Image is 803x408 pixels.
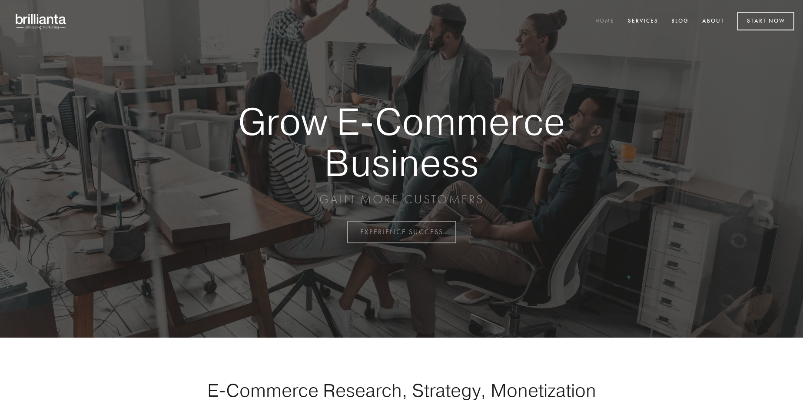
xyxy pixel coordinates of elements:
a: Start Now [737,12,794,30]
a: EXPERIENCE SUCCESS [347,221,456,243]
strong: Grow E-Commerce Business [208,101,595,183]
img: brillianta - research, strategy, marketing [9,9,74,34]
p: GAIN MORE CUSTOMERS [208,192,595,207]
a: Services [622,14,664,29]
a: About [697,14,730,29]
h1: E-Commerce Research, Strategy, Monetization [180,379,623,401]
a: Home [590,14,620,29]
a: Blog [666,14,694,29]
